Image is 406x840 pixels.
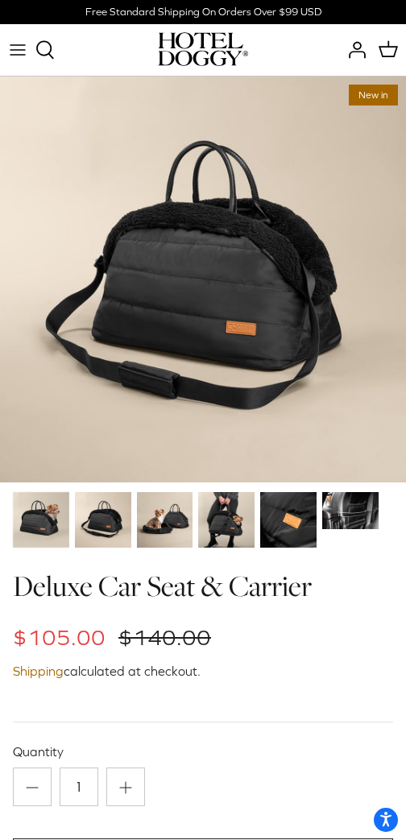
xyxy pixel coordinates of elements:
[158,32,248,66] img: hoteldoggycom
[13,664,64,678] a: Shipping
[158,32,248,72] a: hoteldoggycom
[349,85,398,106] span: New in
[85,5,321,19] div: Free Standard Shipping On Orders Over $99 USD
[60,768,98,806] input: Quantity
[13,625,106,650] span: $105.00
[13,661,393,682] div: calculated at checkout.
[13,568,393,605] h1: Deluxe Car Seat & Carrier
[118,625,211,650] span: $140.00
[335,32,371,68] a: Account
[13,743,393,760] label: Quantity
